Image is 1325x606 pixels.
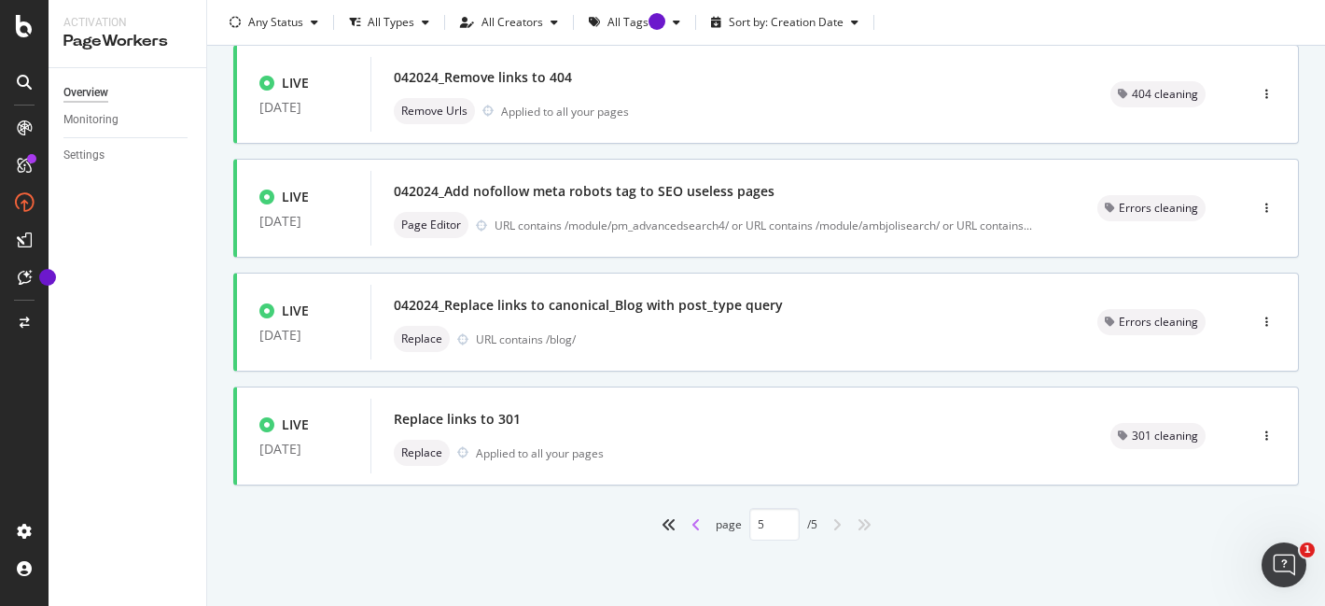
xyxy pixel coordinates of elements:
div: URL contains /blog/ [476,331,1053,347]
div: neutral label [394,212,468,238]
div: angles-right [849,510,879,540]
div: neutral label [1097,195,1206,221]
div: neutral label [1097,309,1206,335]
span: 1 [1300,543,1315,557]
div: angles-left [654,510,684,540]
button: Any Status [222,7,326,37]
iframe: Intercom live chat [1262,543,1306,587]
div: [DATE] [259,100,348,115]
span: Errors cleaning [1119,203,1198,214]
span: ... [1024,218,1032,233]
div: angle-right [825,510,849,540]
div: 042024_Replace links to canonical_Blog with post_type query [394,296,783,315]
div: neutral label [394,326,450,352]
div: Applied to all your pages [476,445,604,461]
div: Replace links to 301 [394,410,521,429]
a: Settings [63,146,193,165]
div: neutral label [1110,423,1206,449]
span: 404 cleaning [1132,89,1198,100]
div: Any Status [248,17,303,28]
button: All TagsTooltip anchor [581,7,688,37]
a: Monitoring [63,110,193,130]
div: neutral label [1110,81,1206,107]
button: All Creators [453,7,565,37]
div: Monitoring [63,110,119,130]
div: URL contains /module/pm_advancedsearch4/ or URL contains /module/ambjolisearch/ or URL contains [495,218,1032,233]
div: LIVE [282,302,309,320]
button: All Types [342,7,437,37]
div: neutral label [394,98,475,124]
span: Remove Urls [401,106,467,117]
div: All Tags [607,17,665,28]
div: Applied to all your pages [501,104,629,120]
div: [DATE] [259,328,348,343]
div: [DATE] [259,442,348,457]
span: Errors cleaning [1119,317,1198,328]
div: PageWorkers [63,31,191,52]
div: Tooltip anchor [649,13,665,30]
button: Sort by: Creation Date [704,7,866,37]
span: Replace [401,333,442,345]
span: Replace [401,447,442,458]
div: LIVE [282,416,309,434]
div: LIVE [282,74,309,92]
div: [DATE] [259,214,348,229]
div: Activation [63,15,191,31]
div: angle-left [684,510,708,540]
div: 042024_Remove links to 404 [394,68,572,87]
div: LIVE [282,188,309,206]
a: Overview [63,83,193,103]
div: Tooltip anchor [39,269,56,286]
div: Settings [63,146,105,165]
div: neutral label [394,440,450,466]
span: 301 cleaning [1132,430,1198,442]
div: Sort by: Creation Date [729,17,844,28]
span: Page Editor [401,219,461,231]
div: Overview [63,83,108,103]
div: 042024_Add nofollow meta robots tag to SEO useless pages [394,182,774,201]
div: All Creators [481,17,543,28]
div: All Types [368,17,414,28]
div: page / 5 [716,508,817,541]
